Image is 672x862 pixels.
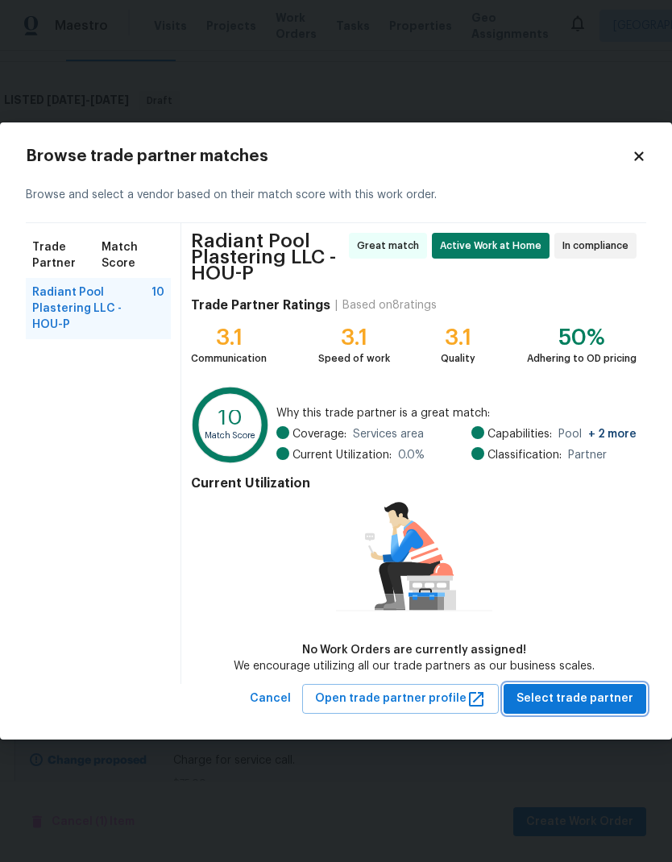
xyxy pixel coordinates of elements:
span: Pool [558,426,637,442]
div: Communication [191,350,267,367]
span: Radiant Pool Plastering LLC - HOU-P [32,284,151,333]
div: 3.1 [191,329,267,346]
h4: Trade Partner Ratings [191,297,330,313]
div: Browse and select a vendor based on their match score with this work order. [26,168,646,223]
span: Active Work at Home [440,238,548,254]
div: No Work Orders are currently assigned! [234,642,595,658]
h2: Browse trade partner matches [26,148,632,164]
span: Match Score [102,239,164,271]
text: 10 [218,408,243,429]
button: Cancel [243,684,297,714]
span: In compliance [562,238,635,254]
span: Radiant Pool Plastering LLC - HOU-P [191,233,344,281]
span: Trade Partner [32,239,102,271]
div: Based on 8 ratings [342,297,437,313]
div: Adhering to OD pricing [527,350,637,367]
span: Partner [568,447,607,463]
span: Classification: [487,447,562,463]
span: Select trade partner [516,689,633,709]
span: Open trade partner profile [315,689,486,709]
button: Open trade partner profile [302,684,499,714]
div: Speed of work [318,350,390,367]
span: 0.0 % [398,447,425,463]
span: Coverage: [292,426,346,442]
div: We encourage utilizing all our trade partners as our business scales. [234,658,595,674]
span: Why this trade partner is a great match: [276,405,637,421]
span: Services area [353,426,424,442]
div: 3.1 [441,329,475,346]
text: Match Score [205,431,256,440]
div: 3.1 [318,329,390,346]
span: Capabilities: [487,426,552,442]
span: Cancel [250,689,291,709]
span: Great match [357,238,425,254]
h4: Current Utilization [191,475,637,491]
div: | [330,297,342,313]
div: 50% [527,329,637,346]
div: Quality [441,350,475,367]
span: Current Utilization: [292,447,392,463]
span: + 2 more [588,429,637,440]
span: 10 [151,284,164,333]
button: Select trade partner [504,684,646,714]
